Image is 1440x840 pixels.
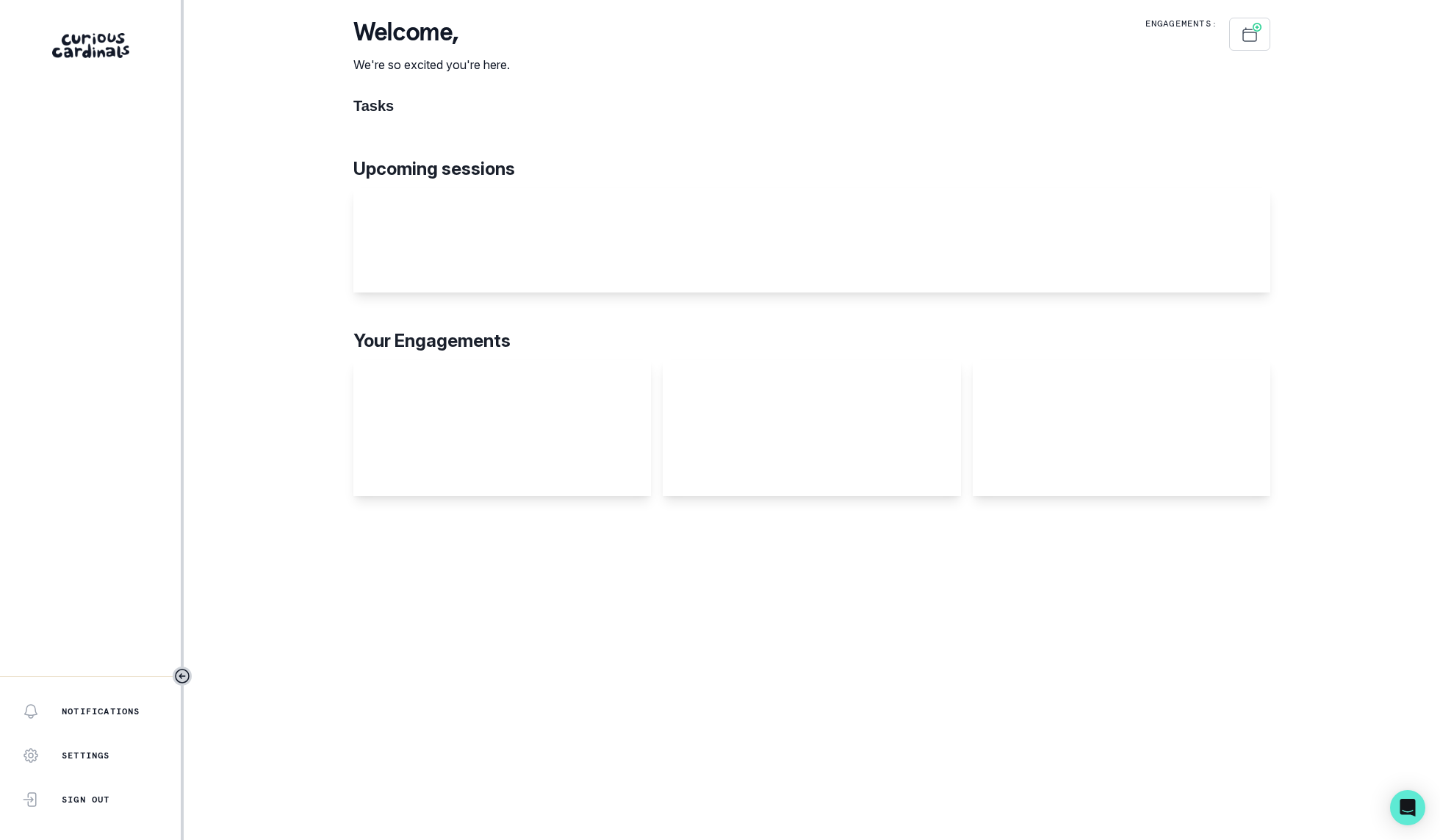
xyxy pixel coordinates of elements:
[62,706,140,717] p: Notifications
[353,156,1270,182] p: Upcoming sessions
[1229,18,1270,51] button: Schedule Sessions
[353,18,510,47] p: Welcome ,
[52,33,129,58] img: Curious Cardinals Logo
[1390,790,1425,825] div: Open Intercom Messenger
[353,97,1270,115] h1: Tasks
[62,750,110,761] p: Settings
[173,667,192,686] button: Toggle sidebar
[353,56,510,73] p: We're so excited you're here.
[62,794,110,805] p: Sign Out
[1145,18,1217,29] p: Engagements:
[353,328,1270,354] p: Your Engagements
